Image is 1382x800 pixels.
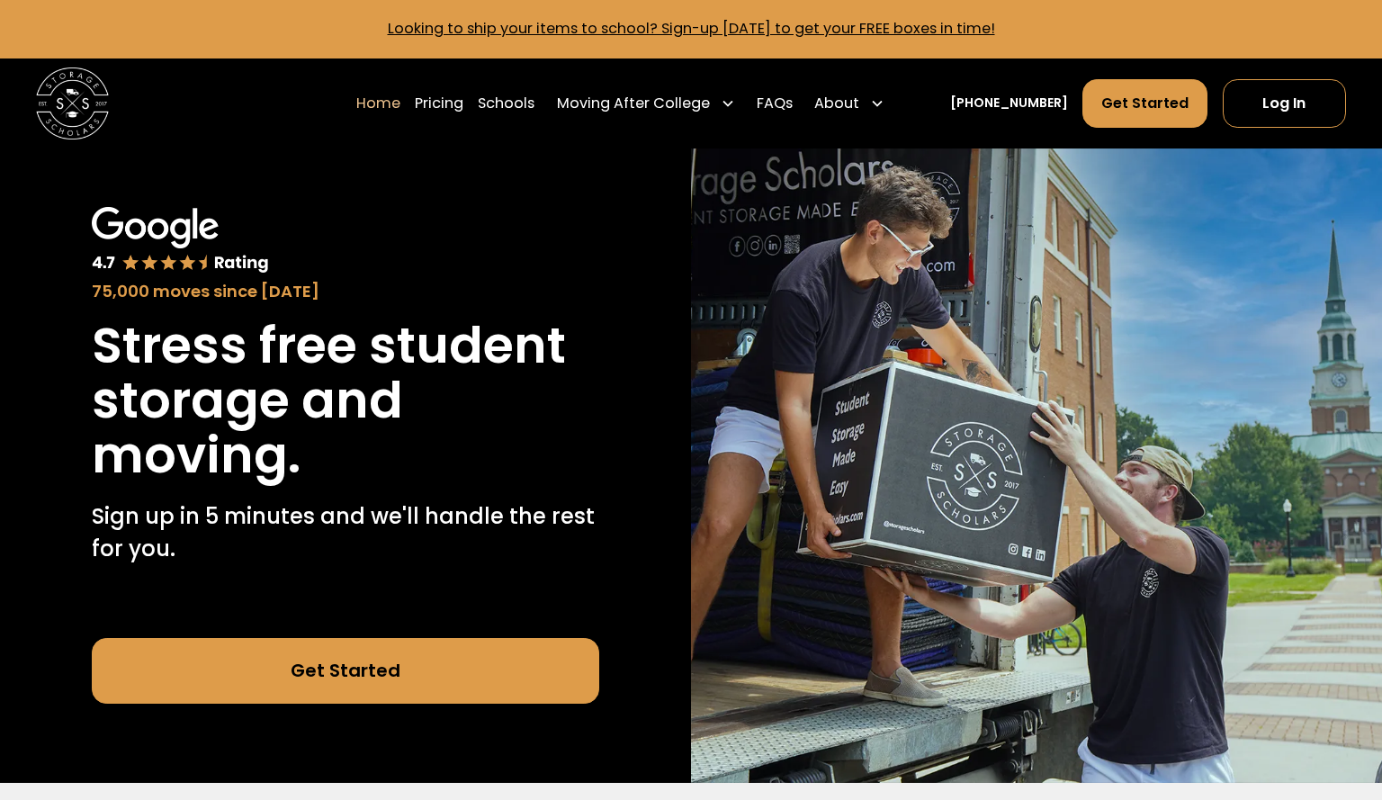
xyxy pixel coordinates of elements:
a: Pricing [415,78,463,129]
h1: Stress free student storage and moving. [92,318,600,482]
a: Get Started [1082,79,1207,128]
a: Looking to ship your items to school? Sign-up [DATE] to get your FREE boxes in time! [388,18,995,39]
a: Get Started [92,638,600,704]
img: Storage Scholars main logo [36,67,109,140]
a: [PHONE_NUMBER] [950,94,1068,112]
div: About [814,93,859,114]
a: Schools [478,78,534,129]
img: Storage Scholars makes moving and storage easy. [691,148,1382,783]
a: FAQs [757,78,793,129]
img: Google 4.7 star rating [92,207,270,275]
a: Log In [1223,79,1346,128]
a: Home [356,78,400,129]
div: Moving After College [557,93,710,114]
p: Sign up in 5 minutes and we'll handle the rest for you. [92,500,600,566]
div: 75,000 moves since [DATE] [92,279,600,303]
